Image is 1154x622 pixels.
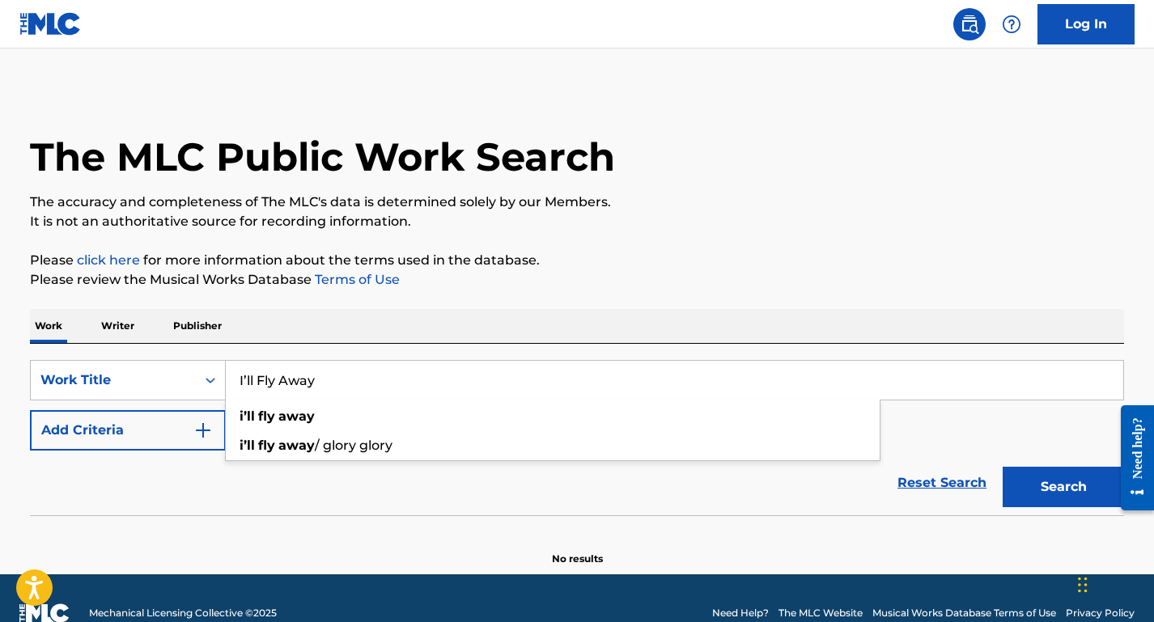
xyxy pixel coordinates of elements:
[872,606,1056,620] a: Musical Works Database Terms of Use
[889,465,995,501] a: Reset Search
[77,252,140,268] a: click here
[30,360,1124,515] form: Search Form
[953,8,986,40] a: Public Search
[19,12,82,36] img: MLC Logo
[1073,544,1154,622] iframe: Chat Widget
[312,272,400,287] a: Terms of Use
[1109,393,1154,523] iframe: Resource Center
[30,309,67,343] p: Work
[779,606,863,620] a: The MLC Website
[30,193,1124,212] p: The accuracy and completeness of The MLC's data is determined solely by our Members.
[995,8,1028,40] div: Help
[258,408,275,424] strong: fly
[30,212,1124,231] p: It is not an authoritative source for recording information.
[1037,4,1135,44] a: Log In
[30,410,226,451] button: Add Criteria
[30,251,1124,270] p: Please for more information about the terms used in the database.
[193,421,213,440] img: 9d2ae6d4665cec9f34b9.svg
[30,133,615,181] h1: The MLC Public Work Search
[240,408,255,424] strong: i’ll
[1002,15,1021,34] img: help
[278,438,315,453] strong: away
[258,438,275,453] strong: fly
[1078,561,1088,609] div: Drag
[712,606,769,620] a: Need Help?
[315,438,392,453] span: / glory glory
[168,309,227,343] p: Publisher
[240,438,255,453] strong: i’ll
[40,370,186,390] div: Work Title
[960,15,979,34] img: search
[30,270,1124,290] p: Please review the Musical Works Database
[278,408,315,424] strong: away
[89,606,277,620] span: Mechanical Licensing Collective © 2025
[1066,606,1135,620] a: Privacy Policy
[552,532,603,566] p: No results
[1003,467,1124,507] button: Search
[96,309,139,343] p: Writer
